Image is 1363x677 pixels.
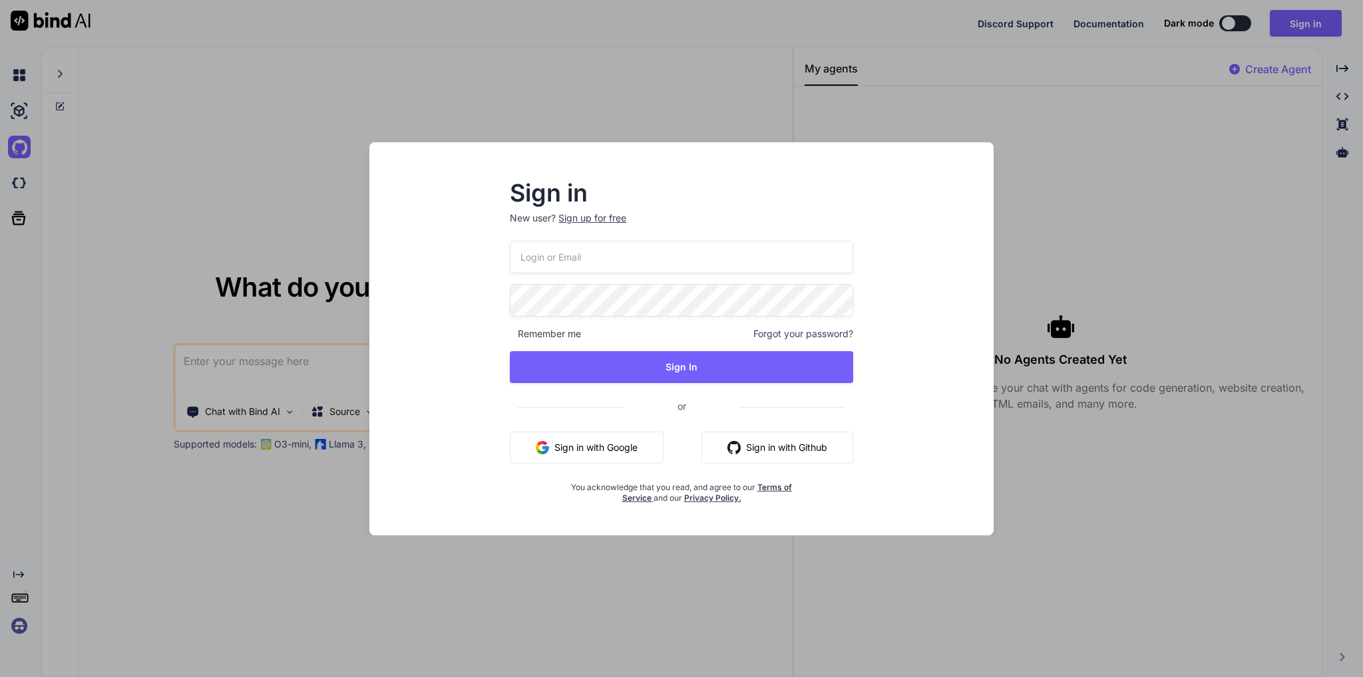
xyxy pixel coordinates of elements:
[701,432,853,464] button: Sign in with Github
[510,211,853,241] p: New user?
[622,482,793,503] a: Terms of Service
[567,474,796,503] div: You acknowledge that you read, and agree to our and our
[510,182,853,203] h2: Sign in
[510,432,664,464] button: Sign in with Google
[510,327,581,340] span: Remember me
[510,241,853,273] input: Login or Email
[753,327,853,340] span: Forgot your password?
[536,441,549,454] img: google
[684,493,741,503] a: Privacy Policy.
[624,390,739,422] span: or
[727,441,741,454] img: github
[510,351,853,383] button: Sign In
[558,211,626,225] div: Sign up for free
